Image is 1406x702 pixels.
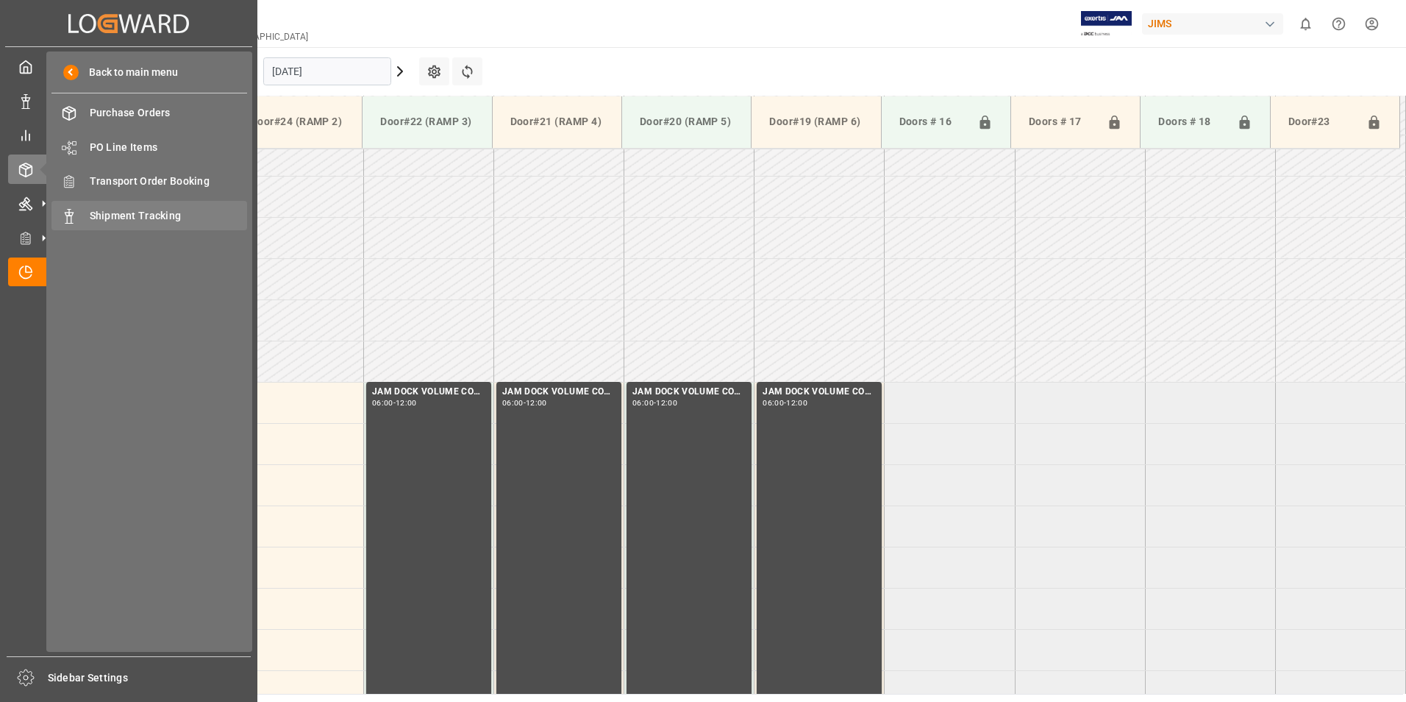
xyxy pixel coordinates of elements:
[656,400,677,406] div: 12:00
[1142,10,1289,38] button: JIMS
[632,400,654,406] div: 06:00
[48,670,251,686] span: Sidebar Settings
[8,86,249,115] a: Data Management
[634,108,739,135] div: Door#20 (RAMP 5)
[8,52,249,81] a: My Cockpit
[1152,108,1230,136] div: Doors # 18
[502,400,524,406] div: 06:00
[245,108,350,135] div: Door#24 (RAMP 2)
[1322,7,1355,40] button: Help Center
[51,201,247,230] a: Shipment Tracking
[51,99,247,127] a: Purchase Orders
[893,108,971,136] div: Doors # 16
[8,258,249,286] a: Timeslot Management V2
[1142,13,1283,35] div: JIMS
[786,400,807,406] div: 12:00
[393,400,396,406] div: -
[396,400,417,406] div: 12:00
[763,108,868,135] div: Door#19 (RAMP 6)
[1289,7,1322,40] button: show 0 new notifications
[504,108,610,135] div: Door#21 (RAMP 4)
[526,400,547,406] div: 12:00
[502,385,615,400] div: JAM DOCK VOLUME CONTROL
[90,174,248,189] span: Transport Order Booking
[263,57,391,85] input: DD.MM.YYYY
[763,385,876,400] div: JAM DOCK VOLUME CONTROL
[79,65,178,80] span: Back to main menu
[372,400,393,406] div: 06:00
[51,132,247,161] a: PO Line Items
[524,400,526,406] div: -
[1023,108,1101,136] div: Doors # 17
[763,400,784,406] div: 06:00
[90,208,248,224] span: Shipment Tracking
[90,140,248,155] span: PO Line Items
[784,400,786,406] div: -
[372,385,485,400] div: JAM DOCK VOLUME CONTROL
[1081,11,1132,37] img: Exertis%20JAM%20-%20Email%20Logo.jpg_1722504956.jpg
[632,385,746,400] div: JAM DOCK VOLUME CONTROL
[1282,108,1360,136] div: Door#23
[374,108,479,135] div: Door#22 (RAMP 3)
[654,400,656,406] div: -
[90,105,248,121] span: Purchase Orders
[51,167,247,196] a: Transport Order Booking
